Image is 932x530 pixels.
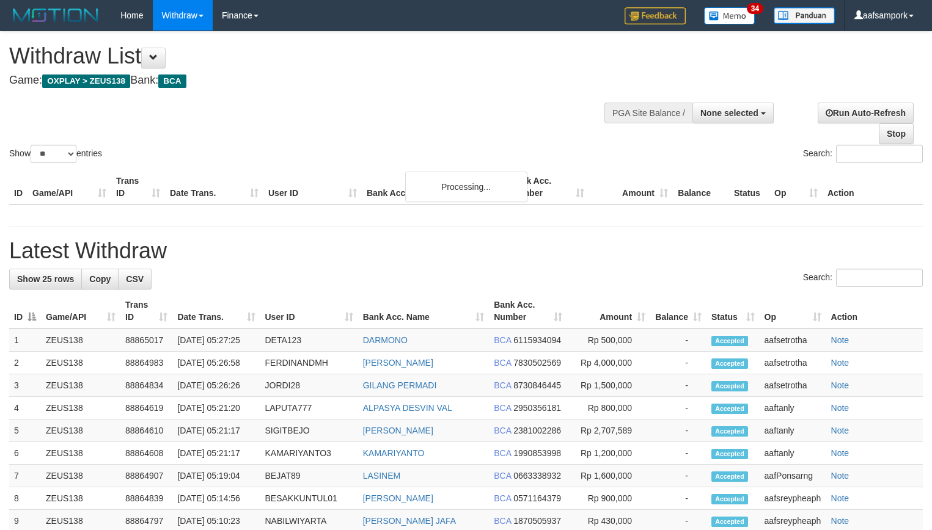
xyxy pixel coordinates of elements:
span: Show 25 rows [17,274,74,284]
span: 34 [747,3,763,14]
a: DARMONO [363,335,408,345]
td: JORDI28 [260,374,358,397]
a: LASINEM [363,471,400,481]
span: BCA [494,448,511,458]
select: Showentries [31,145,76,163]
a: Note [831,426,849,435]
span: BCA [494,403,511,413]
h1: Withdraw List [9,44,609,68]
th: Balance: activate to sort column ascending [650,294,706,329]
th: Trans ID [111,170,165,205]
span: Copy 0571164379 to clipboard [513,493,561,503]
th: Action [823,170,923,205]
span: BCA [158,74,186,88]
td: - [650,487,706,510]
img: panduan.png [774,7,835,24]
span: Accepted [711,471,748,482]
td: - [650,397,706,419]
td: ZEUS138 [41,397,120,419]
span: Copy 1870505937 to clipboard [513,516,561,526]
td: BESAKKUNTUL01 [260,487,358,510]
td: [DATE] 05:27:25 [172,329,260,352]
td: 88865017 [120,329,172,352]
th: User ID [263,170,362,205]
td: ZEUS138 [41,487,120,510]
td: - [650,465,706,487]
td: Rp 4,000,000 [567,352,650,374]
span: Copy 6115934094 to clipboard [513,335,561,345]
a: CSV [118,269,152,289]
td: 88864983 [120,352,172,374]
td: - [650,329,706,352]
a: Copy [81,269,119,289]
span: BCA [494,493,511,503]
span: Accepted [711,449,748,459]
td: 88864610 [120,419,172,442]
td: KAMARIYANTO3 [260,442,358,465]
span: Copy 2950356181 to clipboard [513,403,561,413]
th: Bank Acc. Name: activate to sort column ascending [358,294,490,329]
span: BCA [494,335,511,345]
span: Copy 7830502569 to clipboard [513,358,561,368]
th: User ID: activate to sort column ascending [260,294,358,329]
td: aafsetrotha [760,352,826,374]
td: 3 [9,374,41,397]
td: - [650,352,706,374]
a: Show 25 rows [9,269,82,289]
th: Date Trans.: activate to sort column ascending [172,294,260,329]
td: DETA123 [260,329,358,352]
th: Date Trans. [165,170,263,205]
td: BEJAT89 [260,465,358,487]
span: BCA [494,516,511,526]
span: Copy 2381002286 to clipboard [513,426,561,435]
span: Accepted [711,517,748,527]
a: KAMARIYANTO [363,448,425,458]
td: 88864907 [120,465,172,487]
td: Rp 1,500,000 [567,374,650,397]
a: [PERSON_NAME] [363,426,433,435]
td: 4 [9,397,41,419]
span: CSV [126,274,144,284]
input: Search: [836,145,923,163]
a: Run Auto-Refresh [818,103,914,123]
td: ZEUS138 [41,442,120,465]
td: aafsreypheaph [760,487,826,510]
span: Accepted [711,404,748,414]
td: ZEUS138 [41,352,120,374]
th: Op [769,170,823,205]
td: 1 [9,329,41,352]
label: Show entries [9,145,102,163]
td: aafsetrotha [760,374,826,397]
td: Rp 900,000 [567,487,650,510]
td: - [650,442,706,465]
td: ZEUS138 [41,465,120,487]
a: [PERSON_NAME] [363,358,433,368]
td: FERDINANDMH [260,352,358,374]
td: [DATE] 05:26:26 [172,374,260,397]
span: Copy 0663338932 to clipboard [513,471,561,481]
span: BCA [494,380,511,390]
td: aaftanly [760,419,826,442]
th: Trans ID: activate to sort column ascending [120,294,172,329]
span: BCA [494,358,511,368]
td: Rp 1,200,000 [567,442,650,465]
th: Game/API [28,170,111,205]
th: Bank Acc. Name [362,170,505,205]
td: 7 [9,465,41,487]
a: [PERSON_NAME] [363,493,433,503]
a: Note [831,516,849,526]
a: Stop [879,123,914,144]
a: ALPASYA DESVIN VAL [363,403,452,413]
span: Copy 1990853998 to clipboard [513,448,561,458]
span: Accepted [711,494,748,504]
button: None selected [692,103,774,123]
td: [DATE] 05:26:58 [172,352,260,374]
td: Rp 800,000 [567,397,650,419]
td: 5 [9,419,41,442]
a: Note [831,358,849,368]
th: Bank Acc. Number: activate to sort column ascending [489,294,567,329]
label: Search: [803,145,923,163]
th: Amount [589,170,673,205]
td: ZEUS138 [41,419,120,442]
a: Note [831,493,849,503]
